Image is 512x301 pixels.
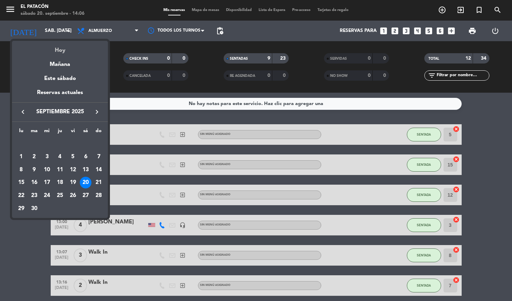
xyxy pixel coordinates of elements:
[28,164,40,176] div: 9
[28,151,40,163] div: 2
[40,176,53,189] td: 17 de septiembre de 2025
[53,189,66,202] td: 25 de septiembre de 2025
[53,176,66,189] td: 18 de septiembre de 2025
[67,164,79,176] div: 12
[12,41,108,55] div: Hoy
[15,190,27,201] div: 22
[15,203,27,215] div: 29
[29,107,91,116] span: septiembre 2025
[79,189,92,202] td: 27 de septiembre de 2025
[80,190,91,201] div: 27
[41,151,53,163] div: 3
[53,150,66,163] td: 4 de septiembre de 2025
[93,151,104,163] div: 7
[28,127,41,138] th: martes
[92,163,105,176] td: 14 de septiembre de 2025
[12,69,108,88] div: Este sábado
[54,190,66,201] div: 25
[67,151,79,163] div: 5
[54,177,66,188] div: 18
[66,127,79,138] th: viernes
[79,150,92,163] td: 6 de septiembre de 2025
[91,107,103,116] button: keyboard_arrow_right
[28,190,40,201] div: 23
[66,189,79,202] td: 26 de septiembre de 2025
[28,189,41,202] td: 23 de septiembre de 2025
[15,137,105,150] td: SEP.
[41,177,53,188] div: 17
[40,127,53,138] th: miércoles
[93,164,104,176] div: 14
[92,176,105,189] td: 21 de septiembre de 2025
[80,151,91,163] div: 6
[28,176,41,189] td: 16 de septiembre de 2025
[53,127,66,138] th: jueves
[66,176,79,189] td: 19 de septiembre de 2025
[79,127,92,138] th: sábado
[12,88,108,102] div: Reservas actuales
[15,176,28,189] td: 15 de septiembre de 2025
[93,108,101,116] i: keyboard_arrow_right
[92,150,105,163] td: 7 de septiembre de 2025
[15,127,28,138] th: lunes
[15,163,28,176] td: 8 de septiembre de 2025
[92,189,105,202] td: 28 de septiembre de 2025
[54,164,66,176] div: 11
[66,150,79,163] td: 5 de septiembre de 2025
[79,163,92,176] td: 13 de septiembre de 2025
[28,203,40,215] div: 30
[12,55,108,69] div: Mañana
[15,150,28,163] td: 1 de septiembre de 2025
[15,164,27,176] div: 8
[28,202,41,215] td: 30 de septiembre de 2025
[41,164,53,176] div: 10
[40,189,53,202] td: 24 de septiembre de 2025
[28,150,41,163] td: 2 de septiembre de 2025
[40,150,53,163] td: 3 de septiembre de 2025
[92,127,105,138] th: domingo
[53,163,66,176] td: 11 de septiembre de 2025
[15,177,27,188] div: 15
[15,202,28,215] td: 29 de septiembre de 2025
[79,176,92,189] td: 20 de septiembre de 2025
[15,189,28,202] td: 22 de septiembre de 2025
[15,151,27,163] div: 1
[40,163,53,176] td: 10 de septiembre de 2025
[19,108,27,116] i: keyboard_arrow_left
[17,107,29,116] button: keyboard_arrow_left
[41,190,53,201] div: 24
[28,177,40,188] div: 16
[54,151,66,163] div: 4
[93,190,104,201] div: 28
[67,177,79,188] div: 19
[28,163,41,176] td: 9 de septiembre de 2025
[93,177,104,188] div: 21
[80,177,91,188] div: 20
[80,164,91,176] div: 13
[67,190,79,201] div: 26
[66,163,79,176] td: 12 de septiembre de 2025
